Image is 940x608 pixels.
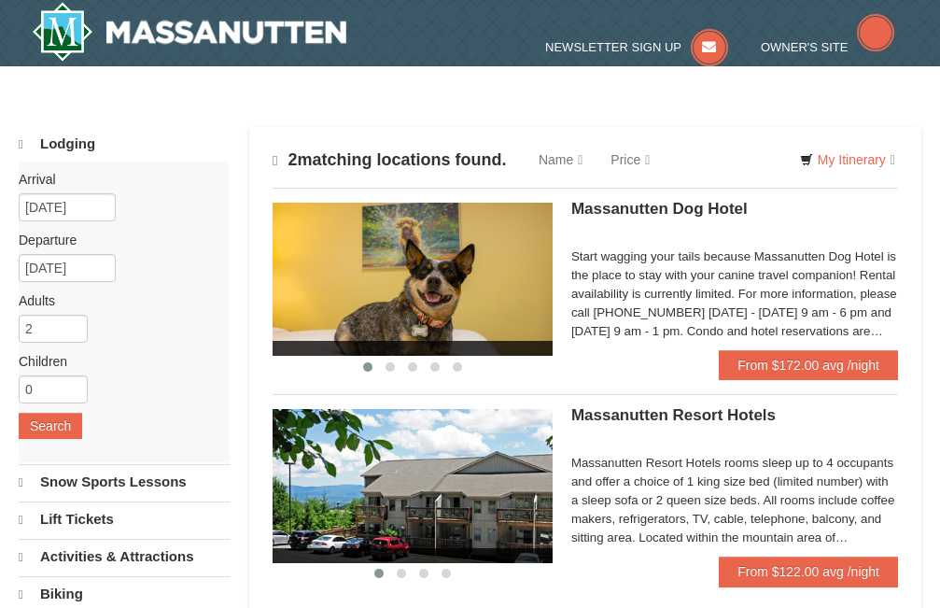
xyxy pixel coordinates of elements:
span: Owner's Site [761,40,849,54]
div: Start wagging your tails because Massanutten Dog Hotel is the place to stay with your canine trav... [571,247,898,341]
a: From $172.00 avg /night [719,350,898,380]
img: Massanutten Resort Logo [32,2,347,62]
a: Lift Tickets [19,502,230,537]
label: Departure [19,231,216,249]
a: From $122.00 avg /night [719,557,898,587]
span: 2 [288,150,297,169]
a: My Itinerary [788,146,907,174]
div: Massanutten Resort Hotels rooms sleep up to 4 occupants and offer a choice of 1 king size bed (li... [571,454,898,547]
h4: matching locations found. [273,150,507,170]
span: Massanutten Resort Hotels [571,406,776,424]
label: Arrival [19,170,216,189]
button: Search [19,413,82,439]
label: Adults [19,291,216,310]
span: Massanutten Dog Hotel [571,200,748,218]
a: Newsletter Sign Up [545,40,728,54]
a: Massanutten Resort [32,2,347,62]
a: Snow Sports Lessons [19,464,230,500]
a: Activities & Attractions [19,539,230,574]
label: Children [19,352,216,371]
a: Lodging [19,127,230,162]
span: Newsletter Sign Up [545,40,681,54]
a: Price [596,141,664,178]
a: Name [525,141,596,178]
a: Owner's Site [761,40,895,54]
